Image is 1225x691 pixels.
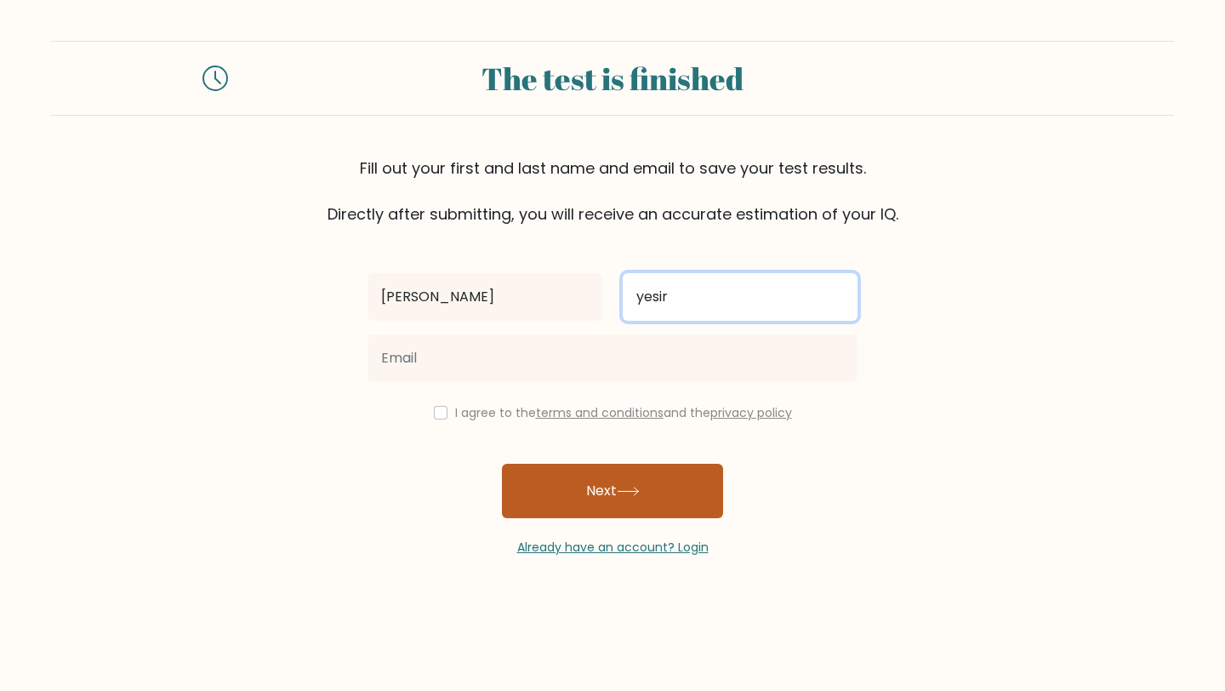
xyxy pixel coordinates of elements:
input: Email [367,334,857,382]
a: privacy policy [710,404,792,421]
div: Fill out your first and last name and email to save your test results. Directly after submitting,... [51,157,1174,226]
div: The test is finished [248,55,977,101]
a: Already have an account? Login [517,539,709,556]
a: terms and conditions [536,404,664,421]
input: First name [367,273,602,321]
button: Next [502,464,723,518]
label: I agree to the and the [455,404,792,421]
input: Last name [623,273,857,321]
